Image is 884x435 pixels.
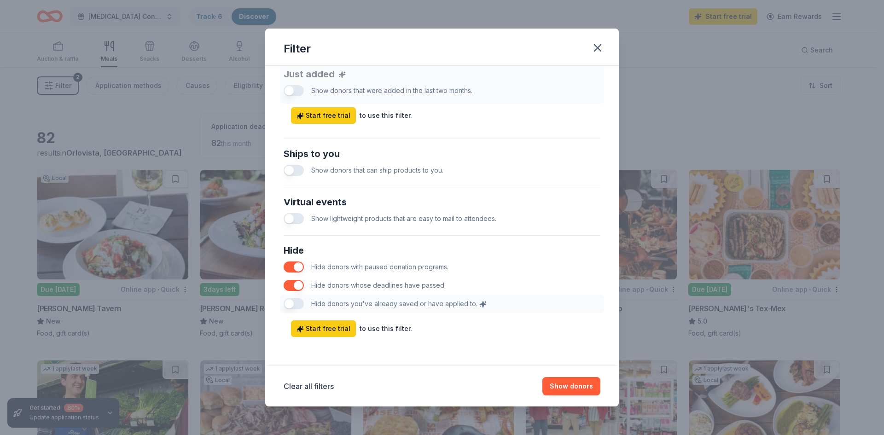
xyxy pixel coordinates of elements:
[284,146,600,161] div: Ships to you
[311,215,496,222] span: Show lightweight products that are easy to mail to attendees.
[311,281,446,289] span: Hide donors whose deadlines have passed.
[291,320,356,337] a: Start free trial
[291,107,356,124] a: Start free trial
[284,381,334,392] button: Clear all filters
[284,41,311,56] div: Filter
[311,166,443,174] span: Show donors that can ship products to you.
[284,195,600,209] div: Virtual events
[297,323,350,334] span: Start free trial
[297,110,350,121] span: Start free trial
[360,110,412,121] div: to use this filter.
[542,377,600,395] button: Show donors
[284,243,600,258] div: Hide
[311,263,448,271] span: Hide donors with paused donation programs.
[360,323,412,334] div: to use this filter.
